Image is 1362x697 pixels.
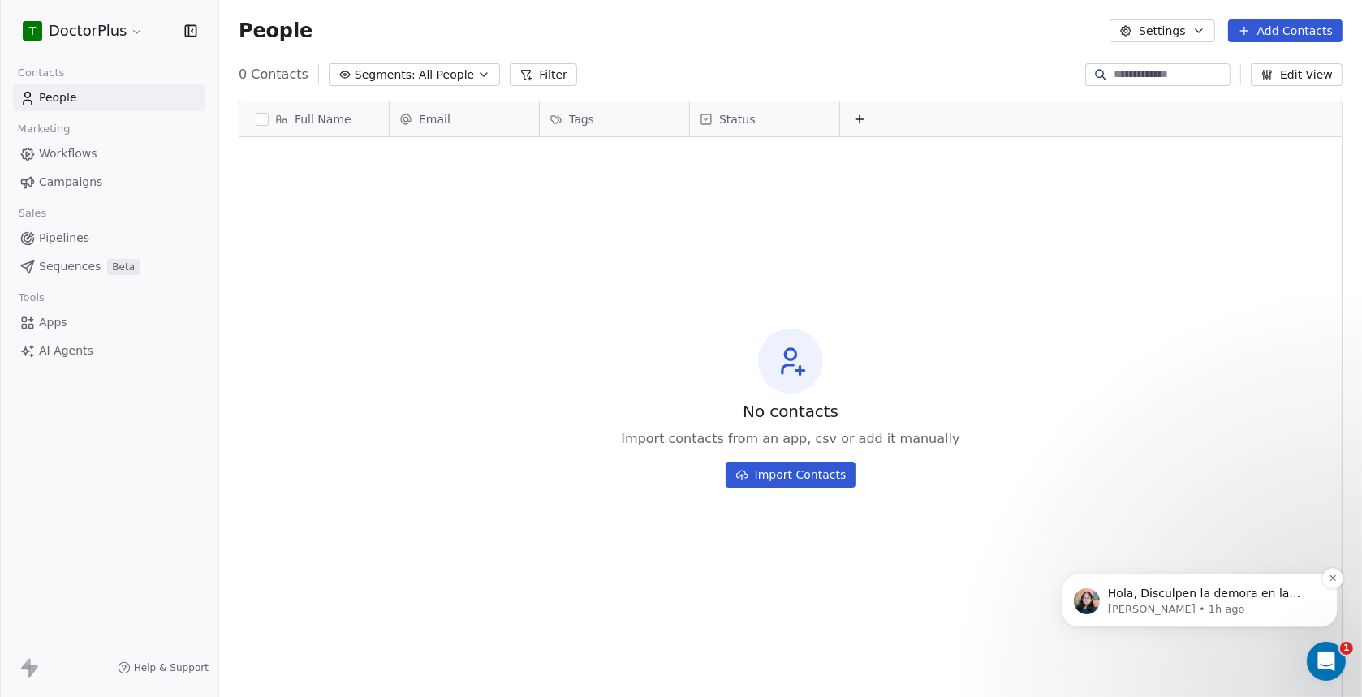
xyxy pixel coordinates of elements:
[726,462,856,488] button: Import Contacts
[719,111,756,127] span: Status
[11,286,51,310] span: Tools
[13,309,205,336] a: Apps
[16,217,69,234] span: 4 articles
[134,661,209,674] span: Help & Support
[13,253,205,280] a: SequencesBeta
[16,499,289,533] p: This collections has information about how to set up Workflows within Swipe One.
[239,101,389,136] div: Full Name
[510,63,577,86] button: Filter
[71,114,280,131] p: Hola, Disculpen la demora en la respuesta. Por favor, permítanme un tiempo para revisar estos pro...
[39,258,101,275] span: Sequences
[1251,63,1343,86] button: Edit View
[11,61,71,85] span: Contacts
[1110,19,1214,42] button: Settings
[743,400,838,423] span: No contacts
[390,101,539,136] div: Email
[11,201,54,226] span: Sales
[256,547,285,558] span: Help
[1037,471,1362,653] iframe: Intercom notifications message
[285,97,306,118] button: Dismiss notification
[39,145,97,162] span: Workflows
[16,479,289,496] p: Workflows
[390,137,1343,676] div: grid
[16,143,289,160] p: Getting Started
[24,102,300,156] div: message notification from Mrinal, 1h ago. Hola, Disculpen la demora en la respuesta. Por favor, p...
[569,111,594,127] span: Tags
[39,89,77,106] span: People
[16,97,308,116] h2: 8 collections
[690,101,839,136] div: Status
[11,117,77,141] span: Marketing
[16,260,289,278] p: Account Management
[71,131,280,145] p: Message from Mrinal, sent 1h ago
[11,42,314,73] input: Search for help
[142,7,186,35] h1: Help
[1228,19,1343,42] button: Add Contacts
[37,547,71,558] span: Home
[49,20,127,41] span: DoctorPlus
[37,117,62,143] img: Profile image for Mrinal
[11,42,314,73] div: Search for helpSearch for help
[39,230,89,247] span: Pipelines
[16,281,289,332] p: This collection contains information about the Account Management and settings in [GEOGRAPHIC_DAT...
[217,506,325,571] button: Help
[29,23,37,39] span: T
[540,101,689,136] div: Tags
[239,65,308,84] span: 0 Contacts
[16,378,289,395] p: CRM
[726,455,856,488] a: Import Contacts
[621,429,959,449] span: Import contacts from an app, csv or add it manually
[13,338,205,364] a: AI Agents
[108,506,216,571] button: Messages
[16,436,75,453] span: 24 articles
[39,174,102,191] span: Campaigns
[13,140,205,167] a: Workflows
[16,398,289,432] p: How to add, manage and organize your contacts within Swipe One.
[285,6,314,36] div: Close
[107,259,140,275] span: Beta
[355,67,416,84] span: Segments:
[295,111,351,127] span: Full Name
[39,314,67,331] span: Apps
[39,342,93,359] span: AI Agents
[16,335,69,352] span: 8 articles
[19,17,147,45] button: TDoctorPlus
[16,163,289,214] p: This collection has articles that have information about Getting Started with Swipe One
[419,111,450,127] span: Email
[118,661,209,674] a: Help & Support
[239,137,390,676] div: grid
[13,169,205,196] a: Campaigns
[135,547,191,558] span: Messages
[13,225,205,252] a: Pipelines
[1307,642,1346,681] iframe: Intercom live chat
[13,84,205,111] a: People
[239,19,312,43] span: People
[1340,642,1353,655] span: 1
[419,67,474,84] span: All People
